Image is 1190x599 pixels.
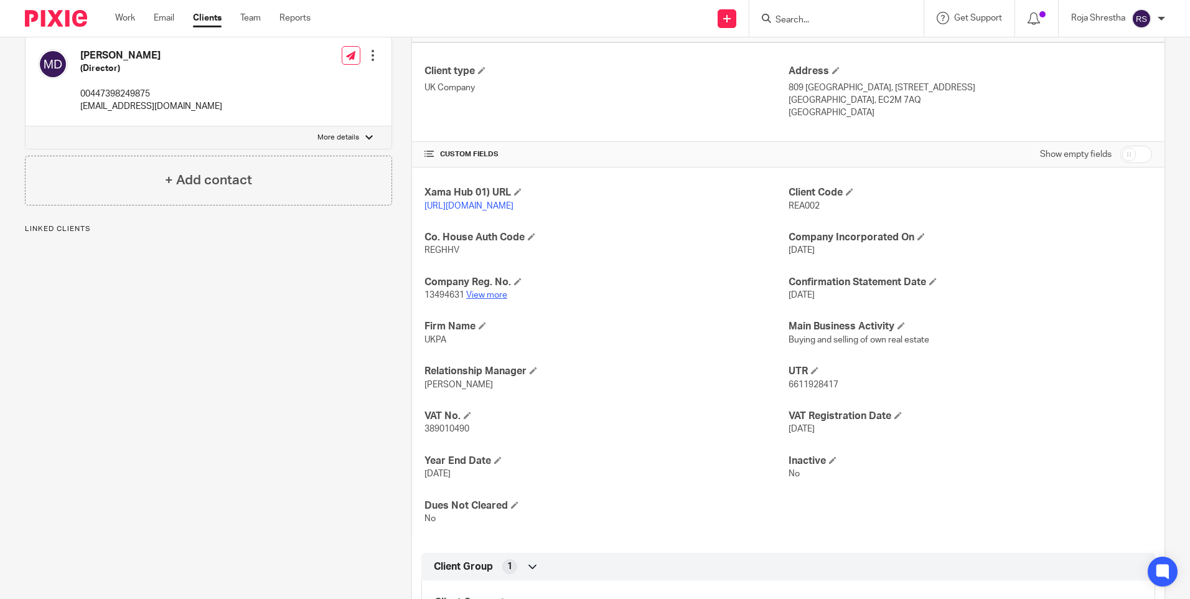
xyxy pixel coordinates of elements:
[424,336,446,344] span: UKPA
[38,49,68,79] img: svg%3E
[424,320,788,333] h4: Firm Name
[424,202,513,210] a: [URL][DOMAIN_NAME]
[434,560,493,573] span: Client Group
[1131,9,1151,29] img: svg%3E
[424,499,788,512] h4: Dues Not Cleared
[424,231,788,244] h4: Co. House Auth Code
[507,560,512,573] span: 1
[789,336,929,344] span: Buying and selling of own real estate
[789,246,815,255] span: [DATE]
[789,106,1152,119] p: [GEOGRAPHIC_DATA]
[789,65,1152,78] h4: Address
[789,380,838,389] span: 6611928417
[424,291,464,299] span: 13494631
[25,224,392,234] p: Linked clients
[789,186,1152,199] h4: Client Code
[424,425,469,433] span: 389010490
[424,276,788,289] h4: Company Reg. No.
[789,291,815,299] span: [DATE]
[193,12,222,24] a: Clients
[424,410,788,423] h4: VAT No.
[115,12,135,24] a: Work
[789,94,1152,106] p: [GEOGRAPHIC_DATA], EC2M 7AQ
[424,514,436,523] span: No
[317,133,359,143] p: More details
[789,469,800,478] span: No
[424,186,788,199] h4: Xama Hub 01) URL
[789,82,1152,94] p: 809 [GEOGRAPHIC_DATA], [STREET_ADDRESS]
[789,231,1152,244] h4: Company Incorporated On
[774,15,886,26] input: Search
[25,10,87,27] img: Pixie
[424,65,788,78] h4: Client type
[424,380,493,389] span: [PERSON_NAME]
[789,410,1152,423] h4: VAT Registration Date
[165,171,252,190] h4: + Add contact
[424,469,451,478] span: [DATE]
[240,12,261,24] a: Team
[466,291,507,299] a: View more
[154,12,174,24] a: Email
[789,365,1152,378] h4: UTR
[279,12,311,24] a: Reports
[789,455,1152,468] h4: Inactive
[80,100,222,113] p: [EMAIL_ADDRESS][DOMAIN_NAME]
[954,14,1002,22] span: Get Support
[424,365,788,378] h4: Relationship Manager
[424,455,788,468] h4: Year End Date
[1040,148,1112,161] label: Show empty fields
[789,425,815,433] span: [DATE]
[789,320,1152,333] h4: Main Business Activity
[80,88,222,100] p: 00447398249875
[789,202,820,210] span: REA002
[1071,12,1125,24] p: Roja Shrestha
[424,82,788,94] p: UK Company
[80,62,222,75] h5: (Director)
[80,49,222,62] h4: [PERSON_NAME]
[789,276,1152,289] h4: Confirmation Statement Date
[424,246,459,255] span: REGHHV
[424,149,788,159] h4: CUSTOM FIELDS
